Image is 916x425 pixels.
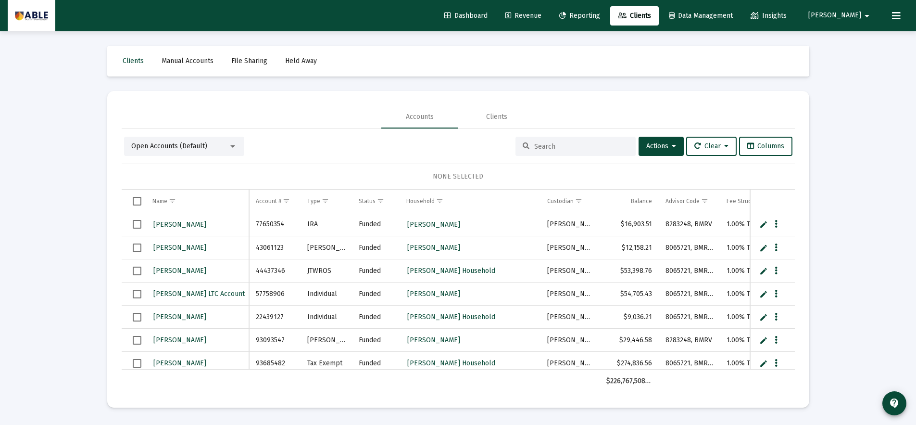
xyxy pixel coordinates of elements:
div: Clients [486,112,507,122]
td: 1.00% Tier [720,329,790,352]
span: [PERSON_NAME] Household [407,313,495,321]
div: NONE SELECTED [129,172,787,181]
span: [PERSON_NAME] [153,220,206,229]
span: [PERSON_NAME] [407,244,460,252]
span: Actions [646,142,676,150]
a: Edit [759,267,768,275]
a: Dashboard [437,6,495,26]
td: 1.00% Tier [720,283,790,306]
div: Data grid [122,190,795,393]
a: Edit [759,359,768,368]
span: Show filter options for column 'Custodian' [575,197,582,205]
button: Clear [686,137,737,156]
button: [PERSON_NAME] [797,6,884,25]
span: [PERSON_NAME] [153,336,206,344]
a: Manual Accounts [154,52,221,71]
span: File Sharing [231,57,267,65]
a: Edit [759,290,768,298]
span: Reporting [559,12,600,20]
div: Type [307,197,320,205]
a: [PERSON_NAME] [406,333,461,347]
a: Clients [610,6,659,26]
td: $16,903.51 [600,213,659,236]
div: Advisor Code [665,197,700,205]
td: $29,446.58 [600,329,659,352]
td: [PERSON_NAME] [540,236,599,259]
span: [PERSON_NAME] [407,290,460,298]
td: [PERSON_NAME] [540,329,599,352]
mat-icon: contact_support [889,398,900,409]
td: Column Advisor Code [659,190,720,213]
span: Open Accounts (Default) [131,142,207,150]
a: Edit [759,336,768,345]
td: 1.00% Tier [720,306,790,329]
div: Select all [133,197,141,206]
td: Column Status [352,190,400,213]
td: 8065721, BMRW [659,283,720,306]
td: Column Custodian [540,190,599,213]
a: Edit [759,313,768,322]
td: 8065721, BMRW [659,306,720,329]
div: Household [406,197,435,205]
a: Data Management [661,6,740,26]
span: Show filter options for column 'Advisor Code' [701,197,708,205]
div: Funded [359,359,393,368]
span: Clear [694,142,728,150]
a: [PERSON_NAME] [152,241,207,255]
a: [PERSON_NAME] Household [406,356,496,370]
a: [PERSON_NAME] Household [406,264,496,278]
td: $54,705.43 [600,283,659,306]
td: 1.00% Tier [720,213,790,236]
td: 8065721, BMRW [659,236,720,259]
span: Clients [618,12,651,20]
td: $53,398.76 [600,259,659,283]
td: Column Fee Structure(s) [720,190,790,213]
div: Status [359,197,376,205]
span: Show filter options for column 'Name' [169,197,176,205]
div: Accounts [406,112,434,122]
a: [PERSON_NAME] [152,310,207,324]
td: 8283248, BMRV [659,329,720,352]
a: [PERSON_NAME] [152,333,207,347]
a: File Sharing [224,52,275,71]
span: [PERSON_NAME] LTC Account [153,290,245,298]
a: [PERSON_NAME] [406,287,461,301]
div: Funded [359,266,393,276]
td: [PERSON_NAME] [301,236,352,259]
a: [PERSON_NAME] [406,218,461,232]
div: Select row [133,336,141,345]
td: Column Balance [600,190,659,213]
div: Name [152,197,167,205]
div: Funded [359,219,393,229]
td: 8065721, BMRW [659,352,720,375]
span: Revenue [505,12,541,20]
a: Held Away [277,52,325,71]
div: Account # [256,197,281,205]
input: Search [534,142,628,151]
div: Funded [359,335,393,345]
td: 57758906 [249,283,300,306]
td: $9,036.21 [600,306,659,329]
a: [PERSON_NAME] [152,356,207,370]
td: 22439127 [249,306,300,329]
span: Data Management [669,12,733,20]
td: Column Account # [249,190,300,213]
td: 93685482 [249,352,300,375]
span: Show filter options for column 'Status' [377,197,384,205]
td: IRA [301,213,352,236]
span: [PERSON_NAME] [153,244,206,252]
span: [PERSON_NAME] [407,220,460,229]
td: Column Name [146,190,250,213]
span: Held Away [285,57,317,65]
span: [PERSON_NAME] [153,267,206,275]
td: [PERSON_NAME] [540,259,599,283]
span: [PERSON_NAME] Household [407,359,495,367]
mat-icon: arrow_drop_down [861,6,873,26]
td: [PERSON_NAME] [540,283,599,306]
div: Select row [133,359,141,368]
span: Columns [747,142,784,150]
span: Show filter options for column 'Account #' [283,197,290,205]
span: [PERSON_NAME] [407,336,460,344]
span: Insights [751,12,787,20]
td: $12,158.21 [600,236,659,259]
